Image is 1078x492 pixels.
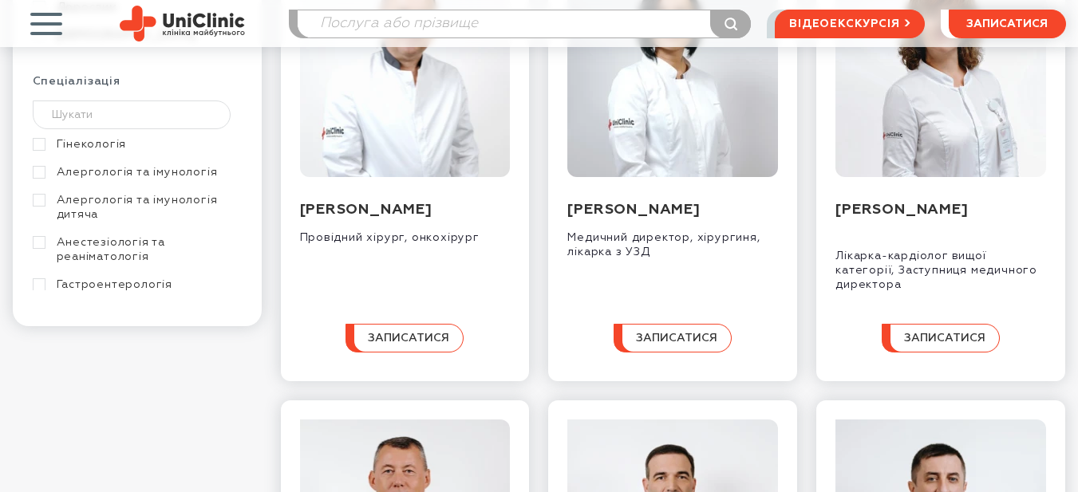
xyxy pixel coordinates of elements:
[789,10,899,37] span: відеоекскурсія
[775,10,924,38] a: відеоекскурсія
[120,6,245,41] img: Uniclinic
[567,203,700,217] a: [PERSON_NAME]
[636,333,717,344] span: записатися
[882,324,1000,352] button: записатися
[33,193,238,222] a: Алергологія та імунологія дитяча
[904,333,985,344] span: записатися
[835,237,1046,292] div: Лікарка-кардіолог вищої категорії, Заступниця медичного директора
[368,333,449,344] span: записатися
[346,324,464,352] button: записатися
[614,324,732,352] button: записатися
[300,218,511,245] div: Провідний хірург, онкохірург
[33,165,238,179] a: Алергологія та імунологія
[966,18,1048,30] span: записатися
[33,137,238,152] a: Гінекологія
[33,235,238,264] a: Анестезіологія та реаніматологія
[300,203,432,217] a: [PERSON_NAME]
[33,100,231,129] input: Шукати
[298,10,751,37] input: Послуга або прізвище
[949,10,1066,38] button: записатися
[33,277,238,292] a: Гастроентерологія
[33,74,242,100] div: Спеціалізація
[567,218,778,259] div: Медичний директор, хірургиня, лікарка з УЗД
[835,203,968,217] a: [PERSON_NAME]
